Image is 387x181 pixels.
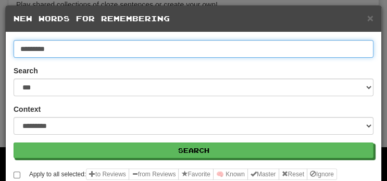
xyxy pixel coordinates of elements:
label: Context [14,104,41,114]
button: Reset [279,169,307,180]
button: Ignore [307,169,337,180]
button: Master [247,169,279,180]
button: to Reviews [86,169,129,180]
button: from Reviews [129,169,179,180]
span: × [367,12,373,24]
button: 🧠 Known [213,169,248,180]
button: Search [14,143,373,158]
h5: new words for remembering [14,14,373,24]
small: Apply to all selected: [29,171,86,178]
button: Favorite [178,169,213,180]
label: Search [14,66,38,76]
div: Sentence options [86,169,337,180]
button: Close [367,12,373,23]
